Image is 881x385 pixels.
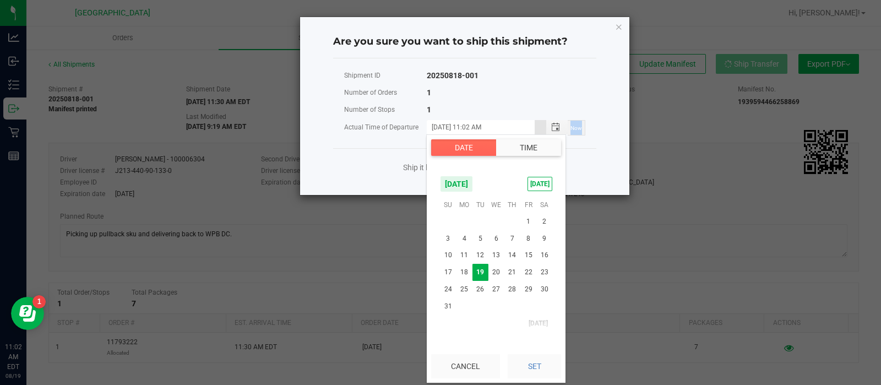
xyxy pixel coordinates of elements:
[488,247,504,264] span: 13
[440,230,456,247] td: Sunday, August 3, 2025
[11,297,44,330] iframe: Resource center
[520,264,536,281] span: 22
[333,35,596,49] h4: Are you sure you want to ship this shipment?
[520,213,536,230] td: Friday, August 1, 2025
[536,213,552,230] span: 2
[427,120,535,134] input: MM/dd/yyyy HH:MM a
[488,197,504,213] th: We
[536,264,552,281] span: 23
[536,281,552,298] td: Saturday, August 30, 2025
[472,247,488,264] td: Tuesday, August 12, 2025
[427,86,431,100] div: 1
[536,197,552,213] th: Sa
[504,247,520,264] td: Thursday, August 14, 2025
[440,298,456,315] span: 31
[472,230,488,247] td: Tuesday, August 5, 2025
[403,162,441,173] a: Ship it later
[440,176,473,192] span: [DATE]
[456,281,472,298] td: Monday, August 25, 2025
[520,281,536,298] span: 29
[456,230,472,247] span: 4
[472,230,488,247] span: 5
[504,281,520,298] td: Thursday, August 28, 2025
[488,247,504,264] td: Wednesday, August 13, 2025
[440,281,456,298] span: 24
[570,125,582,131] span: Now
[488,264,504,281] span: 20
[488,281,504,298] td: Wednesday, August 27, 2025
[504,264,520,281] td: Thursday, August 21, 2025
[440,264,456,281] span: 17
[536,230,552,247] td: Saturday, August 9, 2025
[440,247,456,264] span: 10
[504,230,520,247] span: 7
[344,103,427,117] div: Number of Stops
[504,281,520,298] span: 28
[536,213,552,230] td: Saturday, August 2, 2025
[472,264,488,281] span: 19
[472,281,488,298] td: Tuesday, August 26, 2025
[488,281,504,298] span: 27
[488,230,504,247] td: Wednesday, August 6, 2025
[504,247,520,264] span: 14
[456,281,472,298] span: 25
[472,281,488,298] span: 26
[520,247,536,264] span: 15
[472,247,488,264] span: 12
[536,247,552,264] span: 16
[546,120,568,134] span: Toggle popup
[440,230,456,247] span: 3
[456,264,472,281] td: Monday, August 18, 2025
[32,295,46,308] iframe: Resource center unread badge
[427,69,478,83] div: 20250818-001
[440,298,456,315] td: Sunday, August 31, 2025
[496,139,561,156] button: Time tab
[536,230,552,247] span: 9
[520,264,536,281] td: Friday, August 22, 2025
[504,264,520,281] span: 21
[488,230,504,247] span: 6
[508,354,561,378] button: Set
[344,121,427,134] div: Actual Time of Departure
[440,264,456,281] td: Sunday, August 17, 2025
[536,264,552,281] td: Saturday, August 23, 2025
[504,197,520,213] th: Th
[520,247,536,264] td: Friday, August 15, 2025
[344,86,427,100] div: Number of Orders
[431,139,497,156] button: Date tab
[520,281,536,298] td: Friday, August 29, 2025
[520,230,536,247] td: Friday, August 8, 2025
[520,197,536,213] th: Fr
[440,197,456,213] th: Su
[440,315,552,332] th: [DATE]
[536,281,552,298] span: 30
[440,247,456,264] td: Sunday, August 10, 2025
[344,69,427,83] div: Shipment ID
[456,247,472,264] span: 11
[431,354,500,378] button: Cancel
[536,247,552,264] td: Saturday, August 16, 2025
[527,177,552,191] span: [DATE]
[520,213,536,230] span: 1
[504,230,520,247] td: Thursday, August 7, 2025
[440,281,456,298] td: Sunday, August 24, 2025
[520,230,536,247] span: 8
[456,264,472,281] span: 18
[456,247,472,264] td: Monday, August 11, 2025
[456,197,472,213] th: Mo
[472,197,488,213] th: Tu
[615,20,623,33] button: Close
[472,264,488,281] td: Tuesday, August 19, 2025
[427,103,431,117] div: 1
[488,264,504,281] td: Wednesday, August 20, 2025
[456,230,472,247] td: Monday, August 4, 2025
